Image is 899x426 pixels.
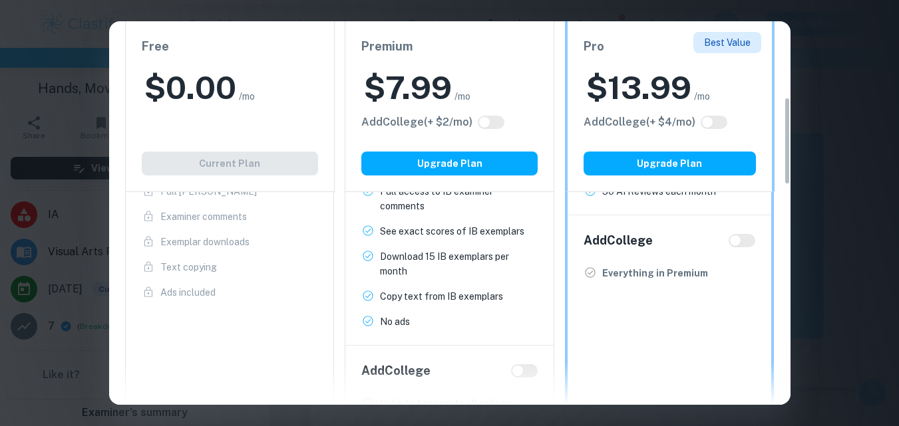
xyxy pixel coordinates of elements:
[454,89,470,104] span: /mo
[602,266,708,280] p: Everything in Premium
[584,114,695,130] h6: Click to see all the additional College features.
[361,152,538,175] button: Upgrade Plan
[584,152,756,175] button: Upgrade Plan
[586,66,691,109] h2: $ 13.99
[380,184,538,213] p: Full access to IB examiner comments
[704,35,751,50] p: Best Value
[160,235,250,249] p: Exemplar downloads
[361,114,472,130] h6: Click to see all the additional College features.
[361,37,538,56] h6: Premium
[380,289,503,304] p: Copy text from IB exemplars
[160,209,247,224] p: Examiner comments
[694,89,710,104] span: /mo
[380,224,524,239] p: See exact scores of IB exemplars
[239,89,255,104] span: /mo
[160,260,217,274] p: Text copying
[364,66,452,109] h2: $ 7.99
[380,249,538,278] p: Download 15 IB exemplars per month
[584,37,756,56] h6: Pro
[144,66,236,109] h2: $ 0.00
[160,285,216,300] p: Ads included
[142,37,318,56] h6: Free
[380,314,410,329] p: No ads
[584,231,653,250] h6: Add College
[361,362,431,380] h6: Add College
